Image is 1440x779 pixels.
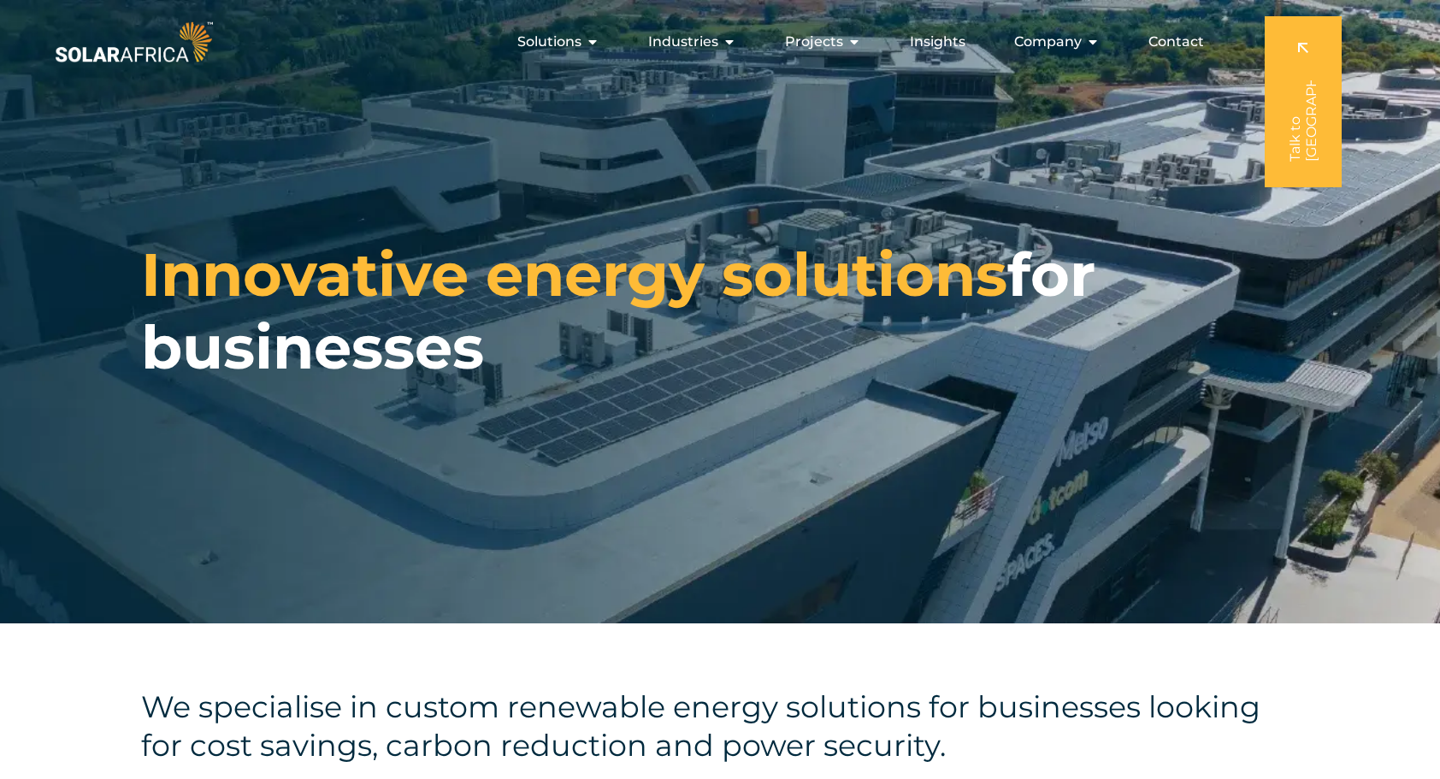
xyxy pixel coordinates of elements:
[785,32,843,52] span: Projects
[517,32,581,52] span: Solutions
[910,32,965,52] a: Insights
[1148,32,1204,52] a: Contact
[216,25,1218,59] nav: Menu
[216,25,1218,59] div: Menu Toggle
[648,32,718,52] span: Industries
[141,239,1299,384] h1: for businesses
[141,238,1007,311] span: Innovative energy solutions
[141,688,1299,764] h4: We specialise in custom renewable energy solutions for businesses looking for cost savings, carbo...
[1014,32,1082,52] span: Company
